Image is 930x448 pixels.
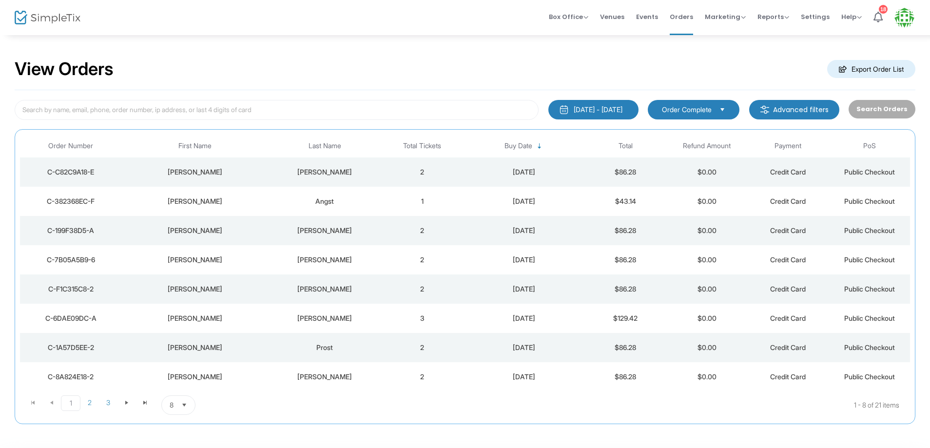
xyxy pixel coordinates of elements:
[271,255,379,265] div: Sinicki
[382,157,463,187] td: 2
[382,245,463,274] td: 2
[117,395,136,410] span: Go to the next page
[666,304,748,333] td: $0.00
[574,105,622,115] div: [DATE] - [DATE]
[770,168,806,176] span: Credit Card
[666,274,748,304] td: $0.00
[465,313,582,323] div: 10/13/2025
[666,362,748,391] td: $0.00
[585,333,666,362] td: $86.28
[124,343,265,352] div: Kirsten
[124,284,265,294] div: Robert
[670,4,693,29] span: Orders
[271,167,379,177] div: Bishop
[770,372,806,381] span: Credit Card
[22,196,119,206] div: C-382368EC-F
[666,157,748,187] td: $0.00
[22,313,119,323] div: C-6DAE09DC-A
[382,333,463,362] td: 2
[124,255,265,265] div: Christine
[271,196,379,206] div: Angst
[705,12,746,21] span: Marketing
[178,142,212,150] span: First Name
[844,168,895,176] span: Public Checkout
[585,274,666,304] td: $86.28
[844,226,895,234] span: Public Checkout
[585,304,666,333] td: $129.42
[309,142,341,150] span: Last Name
[465,284,582,294] div: 10/13/2025
[770,226,806,234] span: Credit Card
[124,313,265,323] div: Dave
[844,314,895,322] span: Public Checkout
[61,395,80,411] span: Page 1
[465,255,582,265] div: 10/13/2025
[549,12,588,21] span: Box Office
[22,167,119,177] div: C-C82C9A18-E
[177,396,191,414] button: Select
[770,314,806,322] span: Credit Card
[15,100,539,120] input: Search by name, email, phone, order number, ip address, or last 4 digits of card
[844,285,895,293] span: Public Checkout
[22,284,119,294] div: C-F1C315C8-2
[22,255,119,265] div: C-7B05A5B9-6
[124,226,265,235] div: Rebecca
[770,343,806,351] span: Credit Card
[749,100,839,119] m-button: Advanced filters
[844,372,895,381] span: Public Checkout
[271,226,379,235] div: Gleason
[271,284,379,294] div: J Horner
[844,255,895,264] span: Public Checkout
[15,58,114,80] h2: View Orders
[536,142,543,150] span: Sortable
[465,226,582,235] div: 10/14/2025
[585,135,666,157] th: Total
[141,399,149,407] span: Go to the last page
[585,216,666,245] td: $86.28
[382,187,463,216] td: 1
[559,105,569,115] img: monthly
[465,167,582,177] div: 10/14/2025
[22,343,119,352] div: C-1A57D5EE-2
[760,105,770,115] img: filter
[124,372,265,382] div: Kyle
[382,216,463,245] td: 2
[841,12,862,21] span: Help
[666,135,748,157] th: Refund Amount
[465,372,582,382] div: 10/11/2025
[716,104,729,115] button: Select
[585,187,666,216] td: $43.14
[844,197,895,205] span: Public Checkout
[22,226,119,235] div: C-199F38D5-A
[271,313,379,323] div: Klump
[585,245,666,274] td: $86.28
[465,343,582,352] div: 10/13/2025
[827,60,915,78] m-button: Export Order List
[666,216,748,245] td: $0.00
[585,157,666,187] td: $86.28
[20,135,910,391] div: Data table
[382,135,463,157] th: Total Tickets
[666,245,748,274] td: $0.00
[465,196,582,206] div: 10/14/2025
[170,400,174,410] span: 8
[636,4,658,29] span: Events
[292,395,899,415] kendo-pager-info: 1 - 8 of 21 items
[801,4,830,29] span: Settings
[124,167,265,177] div: Stacey
[382,304,463,333] td: 3
[271,372,379,382] div: Manyen
[382,362,463,391] td: 2
[770,255,806,264] span: Credit Card
[770,285,806,293] span: Credit Card
[879,5,888,14] div: 18
[123,399,131,407] span: Go to the next page
[548,100,639,119] button: [DATE] - [DATE]
[48,142,93,150] span: Order Number
[666,187,748,216] td: $0.00
[382,274,463,304] td: 2
[863,142,876,150] span: PoS
[22,372,119,382] div: C-8A824E18-2
[585,362,666,391] td: $86.28
[600,4,624,29] span: Venues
